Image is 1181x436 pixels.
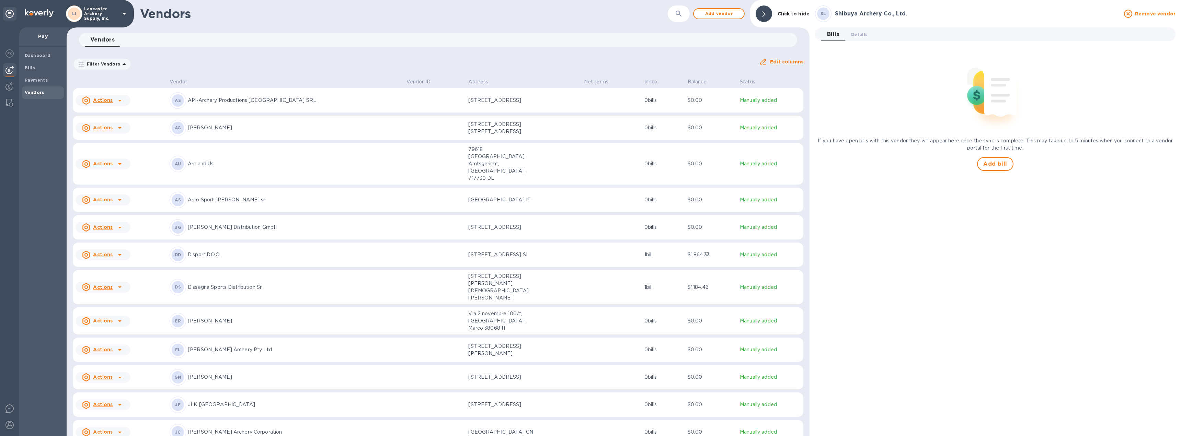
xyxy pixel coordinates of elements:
[851,31,868,38] span: Details
[688,224,734,231] p: $0.00
[815,137,1176,152] p: If you have open bills with this vendor they will appear here once the sync is complete. This may...
[140,7,668,21] h1: Vendors
[468,78,488,85] p: Address
[688,401,734,408] p: $0.00
[644,284,682,291] p: 1 bill
[188,401,401,408] p: JLK [GEOGRAPHIC_DATA]
[175,402,181,407] b: JF
[468,146,537,182] p: 79618 [GEOGRAPHIC_DATA], Amtsgericht, [GEOGRAPHIC_DATA], 717730 DE
[93,224,113,230] u: Actions
[170,78,187,85] p: Vendor
[644,374,682,381] p: 0 bills
[740,346,801,353] p: Manually added
[468,224,537,231] p: [STREET_ADDRESS]
[406,78,431,85] p: Vendor ID
[188,196,401,203] p: Arco Sport [PERSON_NAME] srl
[174,375,182,380] b: GN
[188,428,401,436] p: [PERSON_NAME] Archery Corporation
[175,318,181,323] b: ER
[584,78,608,85] p: Net terms
[644,124,682,131] p: 0 bills
[175,429,181,435] b: JC
[188,284,401,291] p: Dissegna Sports Distribution Srl
[740,97,801,104] p: Manually added
[93,97,113,103] u: Actions
[644,428,682,436] p: 0 bills
[740,374,801,381] p: Manually added
[175,284,181,290] b: DS
[688,196,734,203] p: $0.00
[778,11,810,16] b: Click to hide
[644,78,658,85] p: Inbox
[688,160,734,167] p: $0.00
[72,11,77,16] b: LI
[699,10,738,18] span: Add vendor
[188,97,401,104] p: API-Archery Productions [GEOGRAPHIC_DATA] SRL
[468,310,537,332] p: Via 2 novembre 100/t, [GEOGRAPHIC_DATA], Marco 38068 IT
[25,78,48,83] b: Payments
[770,59,803,64] u: Edit columns
[93,197,113,202] u: Actions
[740,196,801,203] p: Manually added
[740,160,801,167] p: Manually added
[175,125,181,130] b: AG
[688,374,734,381] p: $0.00
[93,429,113,435] u: Actions
[468,196,537,203] p: [GEOGRAPHIC_DATA] IT
[188,251,401,258] p: Disport D.O.O.
[188,160,401,167] p: Arc and Us
[827,30,839,39] span: Bills
[93,347,113,352] u: Actions
[644,346,682,353] p: 0 bills
[84,7,118,21] p: Lancaster Archery Supply, Inc.
[644,224,682,231] p: 0 bills
[188,317,401,325] p: [PERSON_NAME]
[688,251,734,258] p: $1,864.33
[644,251,682,258] p: 1 bill
[93,318,113,323] u: Actions
[688,78,707,85] p: Balance
[740,284,801,291] p: Manually added
[644,196,682,203] p: 0 bills
[740,251,801,258] p: Manually added
[740,78,755,85] p: Status
[93,252,113,257] u: Actions
[740,317,801,325] p: Manually added
[175,98,181,103] b: AS
[188,124,401,131] p: [PERSON_NAME]
[25,9,54,17] img: Logo
[468,428,537,436] p: [GEOGRAPHIC_DATA] CN
[688,317,734,325] p: $0.00
[93,161,113,166] u: Actions
[468,121,537,135] p: [STREET_ADDRESS] [STREET_ADDRESS]
[644,78,667,85] span: Inbox
[688,284,734,291] p: $1,184.46
[188,374,401,381] p: [PERSON_NAME]
[175,252,181,257] b: DD
[93,125,113,130] u: Actions
[468,273,537,302] p: [STREET_ADDRESS][PERSON_NAME][DEMOGRAPHIC_DATA][PERSON_NAME]
[468,251,537,258] p: [STREET_ADDRESS] SI
[740,428,801,436] p: Manually added
[644,97,682,104] p: 0 bills
[740,224,801,231] p: Manually added
[25,65,35,70] b: Bills
[983,160,1007,168] span: Add bill
[977,157,1013,171] button: Add bill
[688,97,734,104] p: $0.00
[90,35,115,45] span: Vendors
[644,401,682,408] p: 0 bills
[188,346,401,353] p: [PERSON_NAME] Archery Pty Ltd
[93,402,113,407] u: Actions
[3,7,16,21] div: Unpin categories
[406,78,439,85] span: Vendor ID
[468,374,537,381] p: [STREET_ADDRESS]
[688,428,734,436] p: $0.00
[84,61,120,67] p: Filter Vendors
[170,78,196,85] span: Vendor
[175,197,181,202] b: AS
[25,53,51,58] b: Dashboard
[644,317,682,325] p: 0 bills
[25,33,61,40] p: Pay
